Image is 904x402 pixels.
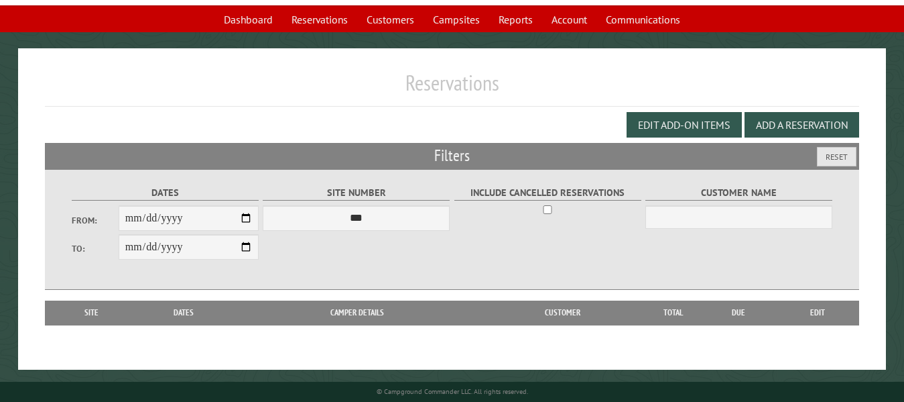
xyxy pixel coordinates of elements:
a: Reservations [283,7,356,32]
label: From: [72,214,119,227]
label: To: [72,242,119,255]
label: Site Number [263,185,450,201]
a: Reports [491,7,541,32]
th: Dates [131,301,236,325]
label: Dates [72,185,259,201]
button: Reset [817,147,856,166]
label: Include Cancelled Reservations [454,185,641,201]
th: Camper Details [236,301,478,325]
th: Customer [478,301,647,325]
th: Site [52,301,131,325]
a: Communications [598,7,688,32]
small: © Campground Commander LLC. All rights reserved. [377,387,528,396]
th: Due [700,301,777,325]
a: Dashboard [216,7,281,32]
a: Campsites [425,7,488,32]
th: Edit [777,301,859,325]
h2: Filters [45,143,858,168]
h1: Reservations [45,70,858,107]
a: Account [543,7,595,32]
a: Customers [359,7,422,32]
th: Total [647,301,700,325]
button: Add a Reservation [745,112,859,138]
label: Customer Name [645,185,832,201]
button: Edit Add-on Items [627,112,742,138]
